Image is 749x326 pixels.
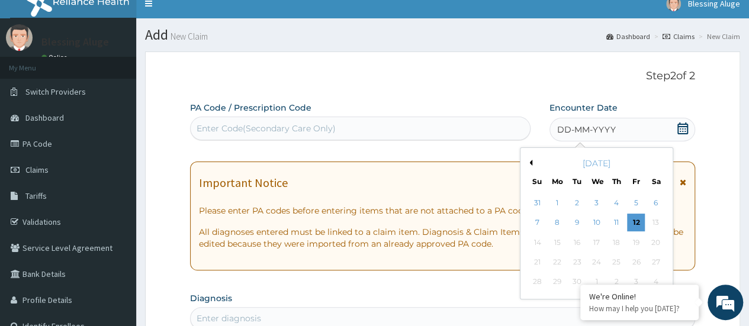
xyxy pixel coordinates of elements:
[145,27,740,43] h1: Add
[568,253,586,271] div: Not available Tuesday, September 23rd, 2025
[69,91,163,211] span: We're online!
[631,176,641,186] div: Fr
[568,214,586,232] div: Choose Tuesday, September 9th, 2025
[647,234,664,251] div: Not available Saturday, September 20th, 2025
[549,102,618,114] label: Encounter Date
[532,176,542,186] div: Su
[647,273,664,291] div: Not available Saturday, October 4th, 2025
[696,31,740,41] li: New Claim
[548,253,566,271] div: Not available Monday, September 22nd, 2025
[197,312,261,324] div: Enter diagnosis
[62,66,199,82] div: Chat with us now
[194,6,223,34] div: Minimize live chat window
[528,193,666,292] div: month 2025-09
[25,191,47,201] span: Tariffs
[587,273,605,291] div: Not available Wednesday, October 1st, 2025
[587,194,605,212] div: Choose Wednesday, September 3rd, 2025
[647,194,664,212] div: Choose Saturday, September 6th, 2025
[528,194,546,212] div: Choose Sunday, August 31st, 2025
[528,253,546,271] div: Not available Sunday, September 21st, 2025
[25,164,49,175] span: Claims
[548,194,566,212] div: Choose Monday, September 1st, 2025
[607,214,625,232] div: Choose Thursday, September 11th, 2025
[568,273,586,291] div: Not available Tuesday, September 30th, 2025
[41,37,109,47] p: Blessing Aluge
[587,234,605,251] div: Not available Wednesday, September 17th, 2025
[607,253,625,271] div: Not available Thursday, September 25th, 2025
[589,304,690,314] p: How may I help you today?
[41,53,70,62] a: Online
[199,176,288,189] h1: Important Notice
[647,253,664,271] div: Not available Saturday, September 27th, 2025
[25,86,86,97] span: Switch Providers
[168,32,208,41] small: New Claim
[627,194,645,212] div: Choose Friday, September 5th, 2025
[651,176,661,186] div: Sa
[557,124,616,135] span: DD-MM-YYYY
[627,234,645,251] div: Not available Friday, September 19th, 2025
[571,176,581,186] div: Tu
[548,273,566,291] div: Not available Monday, September 29th, 2025
[592,176,602,186] div: We
[589,291,690,302] div: We're Online!
[607,194,625,212] div: Choose Thursday, September 4th, 2025
[190,70,695,83] p: Step 2 of 2
[25,112,64,123] span: Dashboard
[190,102,311,114] label: PA Code / Prescription Code
[663,31,695,41] a: Claims
[548,234,566,251] div: Not available Monday, September 15th, 2025
[528,214,546,232] div: Choose Sunday, September 7th, 2025
[6,208,226,249] textarea: Type your message and hit 'Enter'
[587,253,605,271] div: Not available Wednesday, September 24th, 2025
[607,273,625,291] div: Not available Thursday, October 2nd, 2025
[525,157,668,169] div: [DATE]
[528,234,546,251] div: Not available Sunday, September 14th, 2025
[568,234,586,251] div: Not available Tuesday, September 16th, 2025
[568,194,586,212] div: Choose Tuesday, September 2nd, 2025
[190,292,232,304] label: Diagnosis
[528,273,546,291] div: Not available Sunday, September 28th, 2025
[548,214,566,232] div: Choose Monday, September 8th, 2025
[606,31,650,41] a: Dashboard
[607,234,625,251] div: Not available Thursday, September 18th, 2025
[611,176,621,186] div: Th
[526,160,532,166] button: Previous Month
[199,205,686,217] p: Please enter PA codes before entering items that are not attached to a PA code
[627,273,645,291] div: Not available Friday, October 3rd, 2025
[6,24,33,51] img: User Image
[627,214,645,232] div: Choose Friday, September 12th, 2025
[587,214,605,232] div: Choose Wednesday, September 10th, 2025
[199,226,686,250] p: All diagnoses entered must be linked to a claim item. Diagnosis & Claim Items that are visible bu...
[647,214,664,232] div: Not available Saturday, September 13th, 2025
[197,122,336,134] div: Enter Code(Secondary Care Only)
[552,176,562,186] div: Mo
[627,253,645,271] div: Not available Friday, September 26th, 2025
[22,59,48,89] img: d_794563401_company_1708531726252_794563401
